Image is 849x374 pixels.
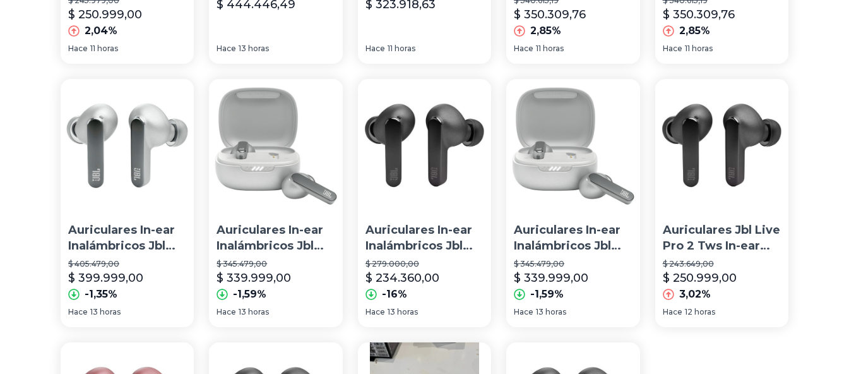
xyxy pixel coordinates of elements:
p: -1,59% [530,287,564,302]
span: Hace [217,307,236,317]
p: 2,85% [530,23,561,39]
img: Auriculares In-ear Inalámbricos Jbl Live Pro 2 Tws Silver [61,79,194,212]
p: $ 279.000,00 [365,259,484,269]
p: Auriculares Jbl Live Pro 2 Tws In-ear Negro [663,222,781,254]
span: Hace [365,44,385,54]
span: Hace [514,307,533,317]
span: 11 horas [685,44,713,54]
span: Hace [68,307,88,317]
p: $ 234.360,00 [365,269,439,287]
img: Auriculares In-ear Inalámbricos Jbl Live Pro 2 Tws [358,79,491,212]
span: Hace [663,307,682,317]
p: $ 345.479,00 [514,259,632,269]
span: 13 horas [90,307,121,317]
p: $ 250.999,00 [663,269,737,287]
span: Hace [68,44,88,54]
a: Auriculares In-ear Inalámbricos Jbl Live Pro 2 Tws Jbllivepro2tws SilverAuriculares In-ear Inalám... [506,79,639,327]
span: Hace [217,44,236,54]
span: 11 horas [388,44,415,54]
p: 2,04% [85,23,117,39]
img: Auriculares Jbl Live Pro 2 Tws In-ear Negro [655,79,788,212]
p: $ 339.999,00 [514,269,588,287]
p: 2,85% [679,23,710,39]
p: -1,59% [233,287,266,302]
span: 13 horas [536,307,566,317]
p: 3,02% [679,287,711,302]
span: Hace [663,44,682,54]
p: $ 399.999,00 [68,269,143,287]
p: $ 345.479,00 [217,259,335,269]
p: Auriculares In-ear Inalámbricos Jbl Live Pro 2 Tws Silver [217,222,335,254]
p: Auriculares In-ear Inalámbricos Jbl Live Pro 2 Tws Silver [68,222,186,254]
span: 13 horas [388,307,418,317]
p: $ 350.309,76 [663,6,735,23]
span: Hace [365,307,385,317]
p: $ 250.999,00 [68,6,142,23]
a: Auriculares In-ear Inalámbricos Jbl Live Pro 2 Tws SilverAuriculares In-ear Inalámbricos Jbl Live... [61,79,194,327]
p: Auriculares In-ear Inalámbricos Jbl Live Pro 2 Tws [365,222,484,254]
a: Auriculares In-ear Inalámbricos Jbl Live Pro 2 Tws SilverAuriculares In-ear Inalámbricos Jbl Live... [209,79,342,327]
p: Auriculares In-ear Inalámbricos Jbl Live Pro 2 Tws Jbllivepro2tws Silver [514,222,632,254]
p: $ 350.309,76 [514,6,586,23]
p: -16% [382,287,407,302]
img: Auriculares In-ear Inalámbricos Jbl Live Pro 2 Tws Silver [209,79,342,212]
img: Auriculares In-ear Inalámbricos Jbl Live Pro 2 Tws Jbllivepro2tws Silver [506,79,639,212]
span: 13 horas [239,44,269,54]
span: Hace [514,44,533,54]
p: $ 339.999,00 [217,269,291,287]
span: 12 horas [685,307,715,317]
p: $ 243.649,00 [663,259,781,269]
a: Auriculares Jbl Live Pro 2 Tws In-ear NegroAuriculares Jbl Live Pro 2 Tws In-ear Negro$ 243.649,0... [655,79,788,327]
p: -1,35% [85,287,117,302]
span: 13 horas [239,307,269,317]
span: 11 horas [90,44,118,54]
p: $ 405.479,00 [68,259,186,269]
a: Auriculares In-ear Inalámbricos Jbl Live Pro 2 TwsAuriculares In-ear Inalámbricos Jbl Live Pro 2 ... [358,79,491,327]
span: 11 horas [536,44,564,54]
